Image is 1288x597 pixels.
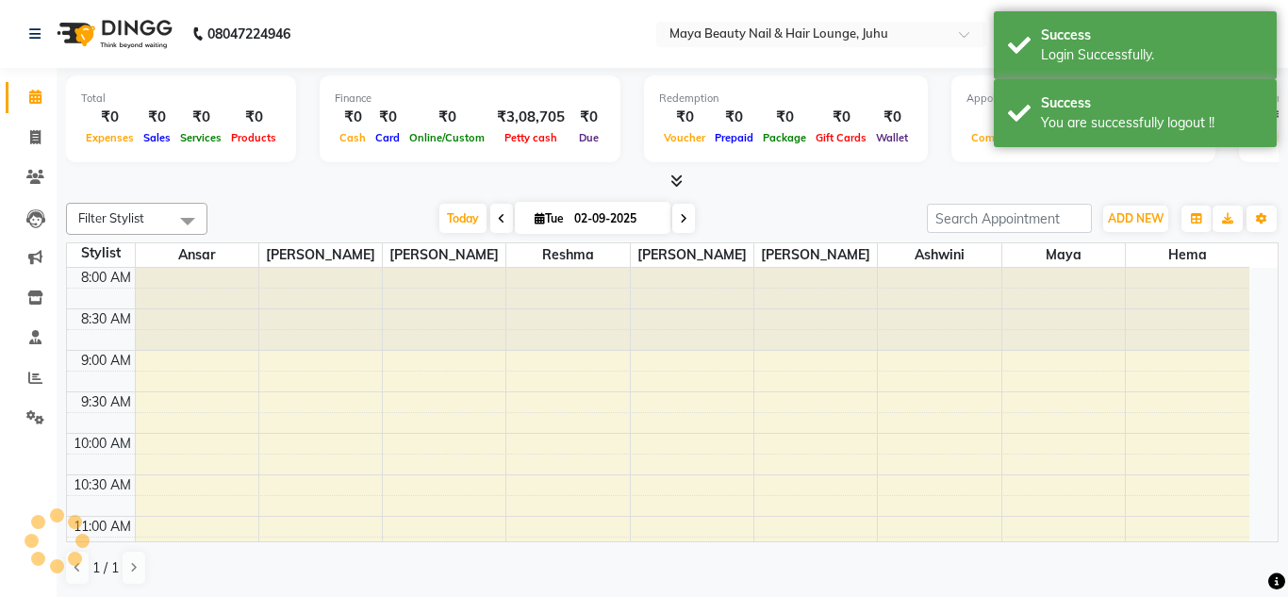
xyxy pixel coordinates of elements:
[78,210,144,225] span: Filter Stylist
[758,131,811,144] span: Package
[871,107,913,128] div: ₹0
[70,434,135,454] div: 10:00 AM
[226,107,281,128] div: ₹0
[811,131,871,144] span: Gift Cards
[574,131,603,144] span: Due
[659,91,913,107] div: Redemption
[758,107,811,128] div: ₹0
[811,107,871,128] div: ₹0
[92,558,119,578] span: 1 / 1
[139,131,175,144] span: Sales
[659,131,710,144] span: Voucher
[383,243,505,267] span: [PERSON_NAME]
[1041,113,1263,133] div: You are successfully logout !!
[405,107,489,128] div: ₹0
[439,204,487,233] span: Today
[754,243,877,267] span: [PERSON_NAME]
[569,205,663,233] input: 2025-09-02
[405,131,489,144] span: Online/Custom
[77,392,135,412] div: 9:30 AM
[77,309,135,329] div: 8:30 AM
[631,243,753,267] span: [PERSON_NAME]
[500,131,562,144] span: Petty cash
[70,517,135,537] div: 11:00 AM
[966,131,1031,144] span: Completed
[1103,206,1168,232] button: ADD NEW
[70,475,135,495] div: 10:30 AM
[335,131,371,144] span: Cash
[335,91,605,107] div: Finance
[81,91,281,107] div: Total
[335,107,371,128] div: ₹0
[259,243,382,267] span: [PERSON_NAME]
[207,8,290,60] b: 08047224946
[175,131,226,144] span: Services
[506,243,629,267] span: Reshma
[1108,211,1164,225] span: ADD NEW
[81,107,139,128] div: ₹0
[966,91,1200,107] div: Appointment
[927,204,1092,233] input: Search Appointment
[1126,243,1249,267] span: Hema
[77,268,135,288] div: 8:00 AM
[489,107,572,128] div: ₹3,08,705
[572,107,605,128] div: ₹0
[530,211,569,225] span: Tue
[871,131,913,144] span: Wallet
[878,243,1000,267] span: Ashwini
[371,131,405,144] span: Card
[1002,243,1125,267] span: Maya
[659,107,710,128] div: ₹0
[710,131,758,144] span: Prepaid
[371,107,405,128] div: ₹0
[48,8,177,60] img: logo
[966,107,1031,128] div: 0
[1041,93,1263,113] div: Success
[1041,45,1263,65] div: Login Successfully.
[136,243,258,267] span: Ansar
[710,107,758,128] div: ₹0
[175,107,226,128] div: ₹0
[77,351,135,371] div: 9:00 AM
[81,131,139,144] span: Expenses
[139,107,175,128] div: ₹0
[1041,25,1263,45] div: Success
[67,243,135,263] div: Stylist
[226,131,281,144] span: Products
